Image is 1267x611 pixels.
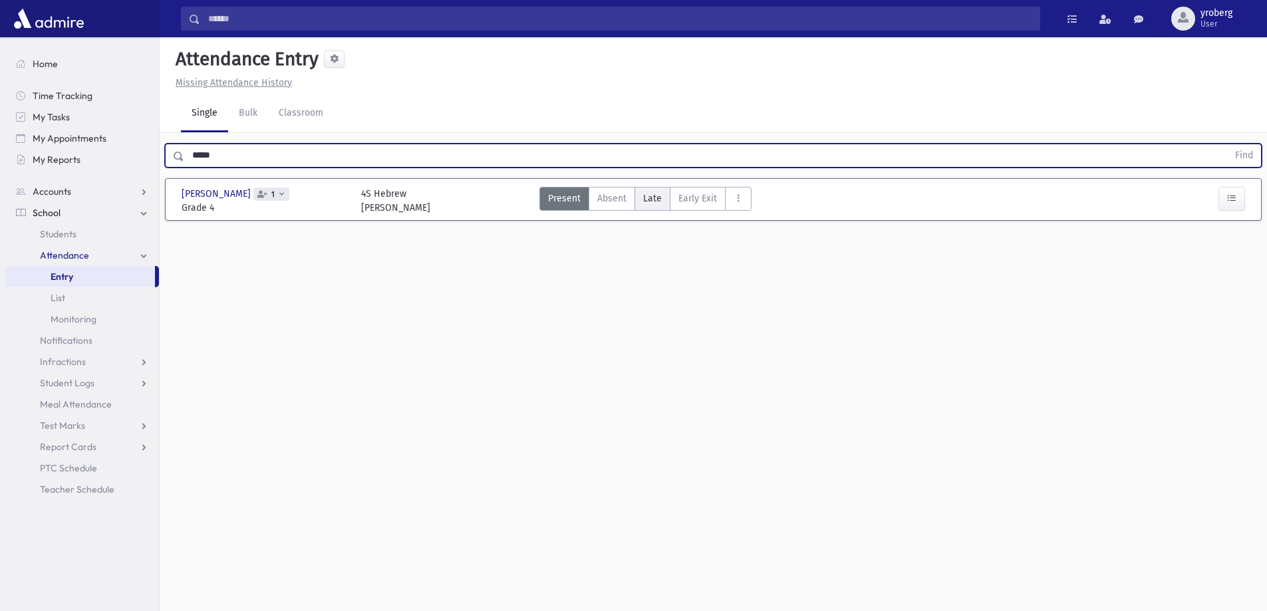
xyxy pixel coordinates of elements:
span: My Appointments [33,132,106,144]
span: Student Logs [40,377,94,389]
u: Missing Attendance History [176,77,292,88]
span: My Tasks [33,111,70,123]
a: Student Logs [5,372,159,394]
span: Students [40,228,76,240]
span: Infractions [40,356,86,368]
span: 1 [269,190,277,199]
a: PTC Schedule [5,457,159,479]
a: List [5,287,159,308]
a: Monitoring [5,308,159,330]
span: yroberg [1200,8,1232,19]
span: Notifications [40,334,92,346]
a: Home [5,53,159,74]
h5: Attendance Entry [170,48,319,70]
div: 4S Hebrew [PERSON_NAME] [361,187,430,215]
button: Find [1227,144,1261,167]
span: Grade 4 [182,201,348,215]
span: User [1200,19,1232,29]
a: Single [181,95,228,132]
a: Bulk [228,95,268,132]
input: Search [200,7,1040,31]
a: Students [5,223,159,245]
span: PTC Schedule [40,462,97,474]
a: Infractions [5,351,159,372]
span: Entry [51,271,73,283]
span: School [33,207,61,219]
a: Meal Attendance [5,394,159,415]
a: Attendance [5,245,159,266]
a: Report Cards [5,436,159,457]
a: My Tasks [5,106,159,128]
span: Accounts [33,185,71,197]
a: My Reports [5,149,159,170]
a: My Appointments [5,128,159,149]
a: Notifications [5,330,159,351]
span: [PERSON_NAME] [182,187,253,201]
a: Teacher Schedule [5,479,159,500]
a: Accounts [5,181,159,202]
span: Teacher Schedule [40,483,114,495]
a: School [5,202,159,223]
div: AttTypes [539,187,752,215]
span: Meal Attendance [40,398,112,410]
a: Classroom [268,95,334,132]
a: Entry [5,266,155,287]
span: Home [33,58,58,70]
span: Late [643,191,662,205]
span: List [51,292,65,304]
span: Early Exit [678,191,717,205]
span: My Reports [33,154,80,166]
a: Missing Attendance History [170,77,292,88]
a: Test Marks [5,415,159,436]
span: Report Cards [40,441,96,453]
span: Attendance [40,249,89,261]
a: Time Tracking [5,85,159,106]
img: AdmirePro [11,5,87,32]
span: Present [548,191,581,205]
span: Test Marks [40,420,85,431]
span: Time Tracking [33,90,92,102]
span: Absent [597,191,627,205]
span: Monitoring [51,313,96,325]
